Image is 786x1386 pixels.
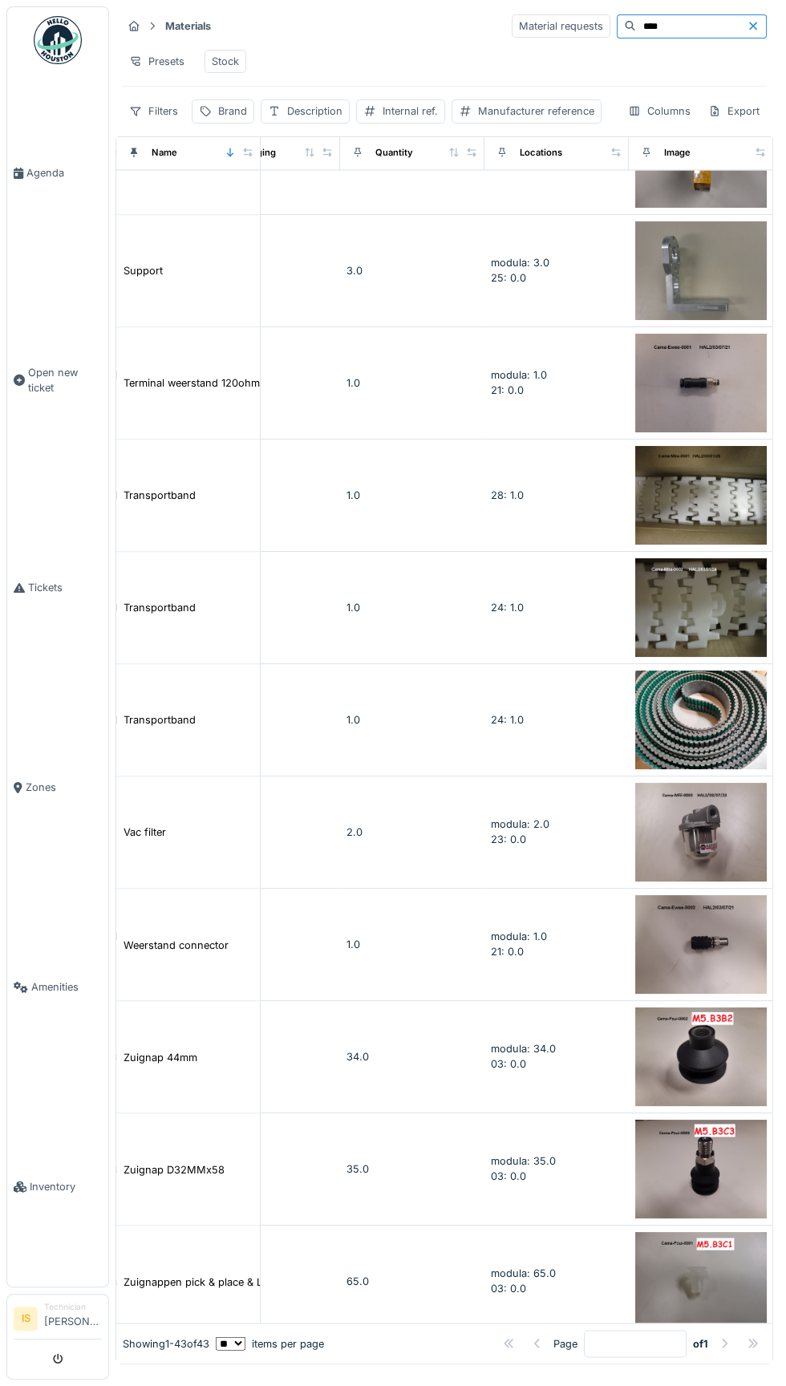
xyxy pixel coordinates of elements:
[478,103,594,119] div: Manufacturer reference
[664,146,691,160] div: Image
[491,489,524,501] span: 28: 1.0
[7,273,108,488] a: Open new ticket
[346,263,478,278] div: 3.0
[512,14,610,38] div: Material requests
[124,263,163,278] div: Support
[491,1170,526,1182] span: 03: 0.0
[383,103,438,119] div: Internal ref.
[635,895,767,994] img: Weerstand connector
[346,488,478,503] div: 1.0
[346,375,478,391] div: 1.0
[346,1161,478,1177] div: 35.0
[124,1049,197,1064] div: Zuignap 44mm
[7,73,108,273] a: Agenda
[346,712,478,727] div: 1.0
[159,18,217,34] strong: Materials
[520,146,562,160] div: Locations
[553,1336,577,1352] div: Page
[7,687,108,887] a: Zones
[122,99,185,123] div: Filters
[124,375,260,391] div: Terminal weerstand 120ohm
[7,887,108,1087] a: Amenities
[491,257,549,269] span: modula: 3.0
[491,833,526,845] span: 23: 0.0
[635,1007,767,1106] img: Zuignap 44mm
[635,783,767,881] img: Vac filter
[635,334,767,432] img: Terminal weerstand 120ohm
[14,1301,102,1339] a: IS Technician[PERSON_NAME]
[26,780,102,795] span: Zones
[123,1336,209,1352] div: Showing 1 - 43 of 43
[635,221,767,320] img: Support
[491,1267,556,1279] span: modula: 65.0
[34,16,82,64] img: Badge_color-CXgf-gQk.svg
[28,580,102,595] span: Tickets
[124,937,229,952] div: Weerstand connector
[491,272,526,284] span: 25: 0.0
[491,818,549,830] span: modula: 2.0
[693,1336,708,1352] strong: of 1
[216,1336,324,1352] div: items per page
[375,146,413,160] div: Quantity
[635,671,767,769] img: Transportband
[28,365,102,395] span: Open new ticket
[346,937,478,952] div: 1.0
[491,714,524,726] span: 24: 1.0
[635,446,767,545] img: Transportband
[218,103,247,119] div: Brand
[287,103,342,119] div: Description
[491,1043,556,1055] span: modula: 34.0
[491,930,547,942] span: modula: 1.0
[7,1087,108,1287] a: Inventory
[491,384,524,396] span: 21: 0.0
[346,600,478,615] div: 1.0
[701,99,767,123] div: Export
[635,558,767,657] img: Transportband
[124,825,166,840] div: Vac filter
[635,1232,767,1331] img: Zuignappen pick & place & L77 EVO B15-2 SIL50
[124,600,196,615] div: Transportband
[212,54,239,69] div: Stock
[491,369,547,381] span: modula: 1.0
[346,1274,478,1289] div: 65.0
[346,825,478,840] div: 2.0
[491,946,524,958] span: 21: 0.0
[14,1307,38,1331] li: IS
[7,488,108,687] a: Tickets
[491,1058,526,1070] span: 03: 0.0
[44,1301,102,1313] div: Technician
[26,165,102,180] span: Agenda
[491,602,524,614] span: 24: 1.0
[124,1274,360,1289] div: Zuignappen pick & place & L77 EVO B15-2 SIL50
[124,1161,225,1177] div: Zuignap D32MMx58
[491,1155,556,1167] span: modula: 35.0
[122,50,192,73] div: Presets
[491,1283,526,1295] span: 03: 0.0
[44,1301,102,1335] li: [PERSON_NAME]
[621,99,698,123] div: Columns
[152,146,177,160] div: Name
[31,979,102,995] span: Amenities
[635,1120,767,1218] img: Zuignap D32MMx58
[124,488,196,503] div: Transportband
[346,1049,478,1064] div: 34.0
[124,712,196,727] div: Transportband
[30,1179,102,1194] span: Inventory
